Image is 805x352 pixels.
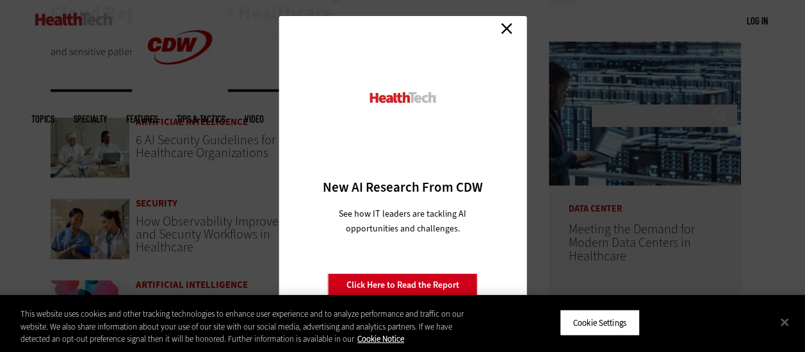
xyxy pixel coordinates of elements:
button: Cookie Settings [560,309,640,336]
h3: New AI Research From CDW [301,178,504,196]
p: See how IT leaders are tackling AI opportunities and challenges. [323,206,482,236]
button: Close [770,308,799,336]
div: This website uses cookies and other tracking technologies to enhance user experience and to analy... [20,308,483,346]
a: More information about your privacy [357,333,404,344]
a: Click Here to Read the Report [328,273,478,298]
img: HealthTech_0.png [368,91,437,105]
a: Close [497,19,516,38]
